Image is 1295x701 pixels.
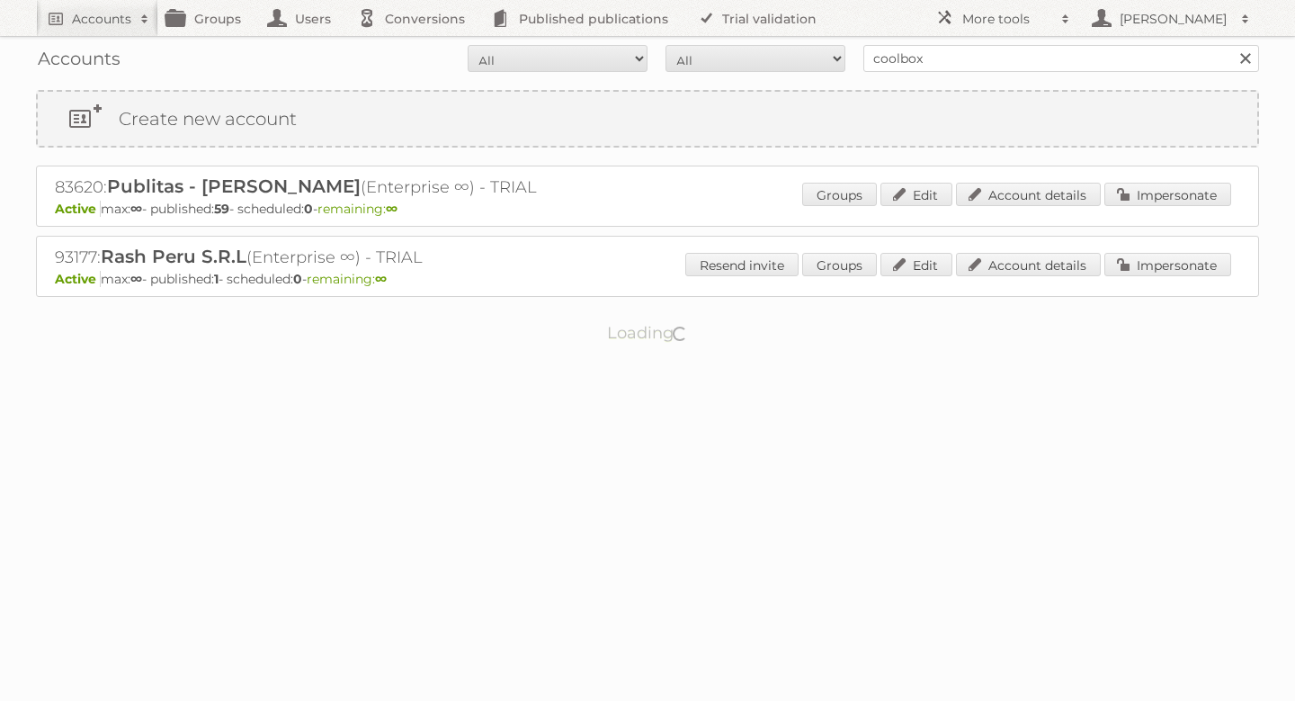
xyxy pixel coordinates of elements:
[55,271,101,287] span: Active
[55,175,684,199] h2: 83620: (Enterprise ∞) - TRIAL
[304,201,313,217] strong: 0
[55,271,1240,287] p: max: - published: - scheduled: -
[101,246,246,267] span: Rash Peru S.R.L
[55,246,684,269] h2: 93177: (Enterprise ∞) - TRIAL
[130,271,142,287] strong: ∞
[72,10,131,28] h2: Accounts
[55,201,101,217] span: Active
[1115,10,1232,28] h2: [PERSON_NAME]
[880,183,952,206] a: Edit
[307,271,387,287] span: remaining:
[880,253,952,276] a: Edit
[214,201,229,217] strong: 59
[293,271,302,287] strong: 0
[1104,183,1231,206] a: Impersonate
[1104,253,1231,276] a: Impersonate
[962,10,1052,28] h2: More tools
[214,271,219,287] strong: 1
[317,201,397,217] span: remaining:
[550,315,746,351] p: Loading
[685,253,799,276] a: Resend invite
[386,201,397,217] strong: ∞
[38,92,1257,146] a: Create new account
[375,271,387,287] strong: ∞
[956,183,1101,206] a: Account details
[130,201,142,217] strong: ∞
[107,175,361,197] span: Publitas - [PERSON_NAME]
[956,253,1101,276] a: Account details
[802,253,877,276] a: Groups
[802,183,877,206] a: Groups
[55,201,1240,217] p: max: - published: - scheduled: -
